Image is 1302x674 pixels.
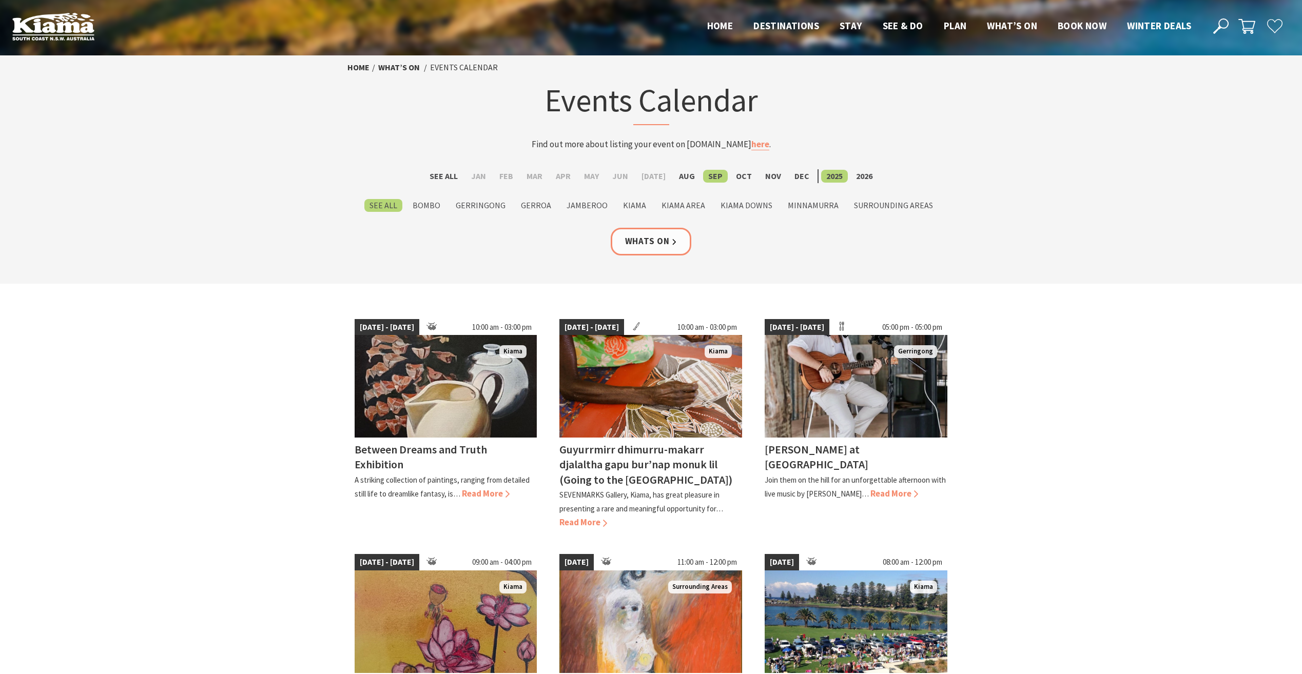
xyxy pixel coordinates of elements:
span: Winter Deals [1127,19,1191,32]
h4: Guyurrmirr dhimurru-makarr djalaltha gapu bur’nap monuk lil (Going to the [GEOGRAPHIC_DATA]) [559,442,732,486]
span: [DATE] [559,554,594,570]
span: [DATE] [765,554,799,570]
img: Printmaking [355,570,537,673]
label: Dec [789,170,814,183]
span: Plan [944,19,967,32]
label: Jamberoo [561,199,613,212]
span: [DATE] - [DATE] [765,319,829,335]
span: What’s On [987,19,1037,32]
a: [DATE] - [DATE] 05:00 pm - 05:00 pm Tayvin Martins Gerringong [PERSON_NAME] at [GEOGRAPHIC_DATA] ... [765,319,947,530]
span: Kiama [499,345,527,358]
span: See & Do [883,19,923,32]
label: Kiama Downs [715,199,778,212]
img: Aboriginal artist Joy Borruwa sitting on the floor painting [559,335,742,438]
label: Feb [494,170,518,183]
span: 05:00 pm - 05:00 pm [877,319,947,335]
a: [DATE] - [DATE] 10:00 am - 03:00 pm Aboriginal artist Joy Borruwa sitting on the floor painting K... [559,319,742,530]
p: A striking collection of paintings, ranging from detailed still life to dreamlike fantasy, is… [355,475,530,499]
label: See All [364,199,402,212]
label: Bombo [407,199,445,212]
label: 2026 [851,170,878,183]
label: Surrounding Areas [849,199,938,212]
span: Kiama [705,345,732,358]
span: [DATE] - [DATE] [355,319,419,335]
span: [DATE] - [DATE] [559,319,624,335]
label: Minnamurra [783,199,844,212]
label: Kiama Area [656,199,710,212]
span: [DATE] - [DATE] [355,554,419,570]
img: Car boot sale [765,570,947,673]
label: Gerringong [451,199,511,212]
label: Jun [607,170,633,183]
span: Destinations [753,19,819,32]
span: 08:00 am - 12:00 pm [878,554,947,570]
span: 10:00 am - 03:00 pm [672,319,742,335]
label: Apr [551,170,576,183]
p: Find out more about listing your event on [DOMAIN_NAME] . [450,137,852,151]
span: Surrounding Areas [668,581,732,593]
a: here [751,138,769,150]
img: Kiama Logo [12,12,94,41]
h1: Events Calendar [450,80,852,125]
label: 2025 [821,170,848,183]
label: May [579,170,604,183]
label: [DATE] [636,170,671,183]
span: Stay [840,19,862,32]
label: Jan [466,170,491,183]
nav: Main Menu [697,18,1201,35]
p: Join them on the hill for an unforgettable afternoon with live music by [PERSON_NAME]… [765,475,946,499]
span: Book now [1058,19,1106,32]
h4: Between Dreams and Truth Exhibition [355,442,487,471]
span: Kiama [910,581,937,593]
span: 10:00 am - 03:00 pm [467,319,537,335]
span: 11:00 am - 12:00 pm [672,554,742,570]
li: Events Calendar [430,61,498,74]
a: Whats On [611,228,692,255]
a: What’s On [378,62,420,73]
label: Gerroa [516,199,556,212]
p: SEVENMARKS Gallery, Kiama, has great pleasure in presenting a rare and meaningful opportunity for… [559,490,723,513]
label: See All [424,170,463,183]
span: Gerringong [894,345,937,358]
a: Home [347,62,370,73]
img: Tayvin Martins [765,335,947,438]
span: 09:00 am - 04:00 pm [467,554,537,570]
span: Read More [462,488,510,499]
label: Aug [674,170,700,183]
span: Home [707,19,733,32]
span: Kiama [499,581,527,593]
label: Oct [731,170,757,183]
label: Nov [760,170,786,183]
img: An expressionist painting of a white figure appears in front of an orange and red backdrop [559,570,742,673]
a: [DATE] - [DATE] 10:00 am - 03:00 pm Kiama Between Dreams and Truth Exhibition A striking collecti... [355,319,537,530]
h4: [PERSON_NAME] at [GEOGRAPHIC_DATA] [765,442,868,471]
label: Kiama [618,199,651,212]
span: Read More [559,517,607,528]
label: Mar [521,170,548,183]
span: Read More [870,488,918,499]
label: Sep [703,170,728,183]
